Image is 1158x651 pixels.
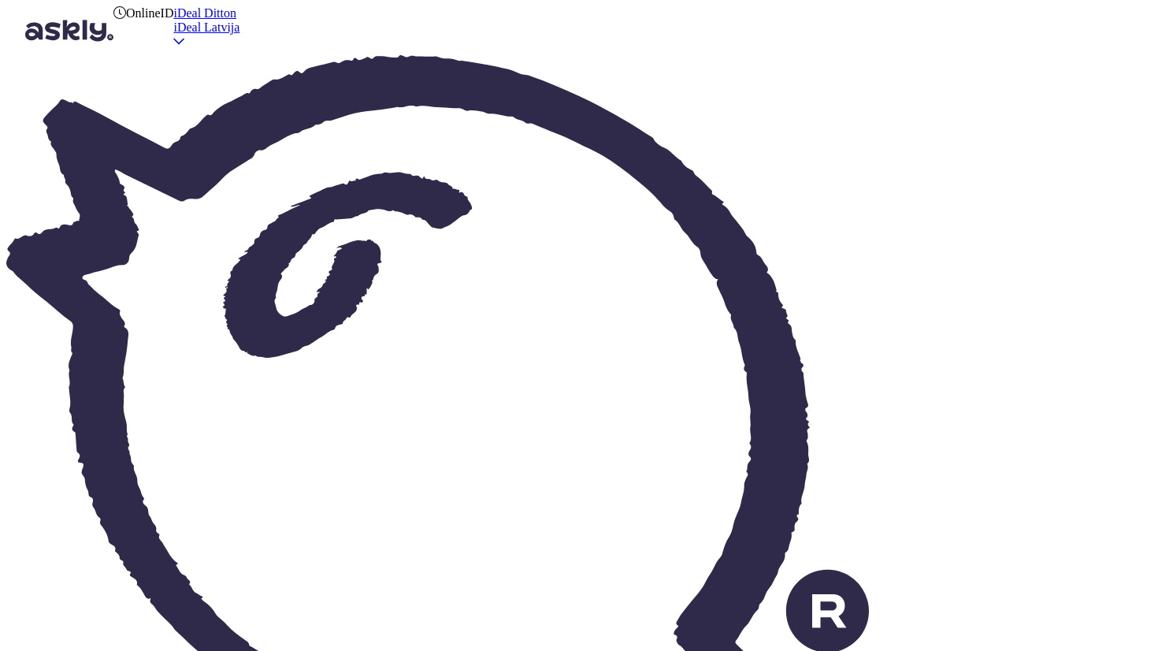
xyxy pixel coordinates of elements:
[161,6,174,55] div: ID
[173,6,239,48] a: iDeal DittoniDeal Latvija
[173,6,239,20] div: iDeal Ditton
[173,20,239,35] div: iDeal Latvija
[113,6,161,20] div: Online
